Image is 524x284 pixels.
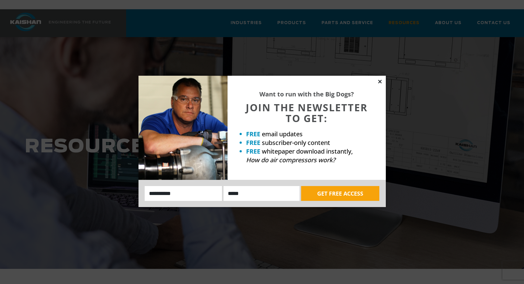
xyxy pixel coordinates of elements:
[259,90,354,98] strong: Want to run with the Big Dogs?
[301,186,379,201] button: GET FREE ACCESS
[262,130,303,138] span: email updates
[246,138,260,147] strong: FREE
[246,156,335,164] em: How do air compressors work?
[377,79,383,84] button: Close
[145,186,222,201] input: Name:
[224,186,300,201] input: Email
[262,147,353,155] span: whitepaper download instantly,
[262,138,330,147] span: subscriber-only content
[246,147,260,155] strong: FREE
[246,101,368,125] span: JOIN THE NEWSLETTER TO GET:
[246,130,260,138] strong: FREE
